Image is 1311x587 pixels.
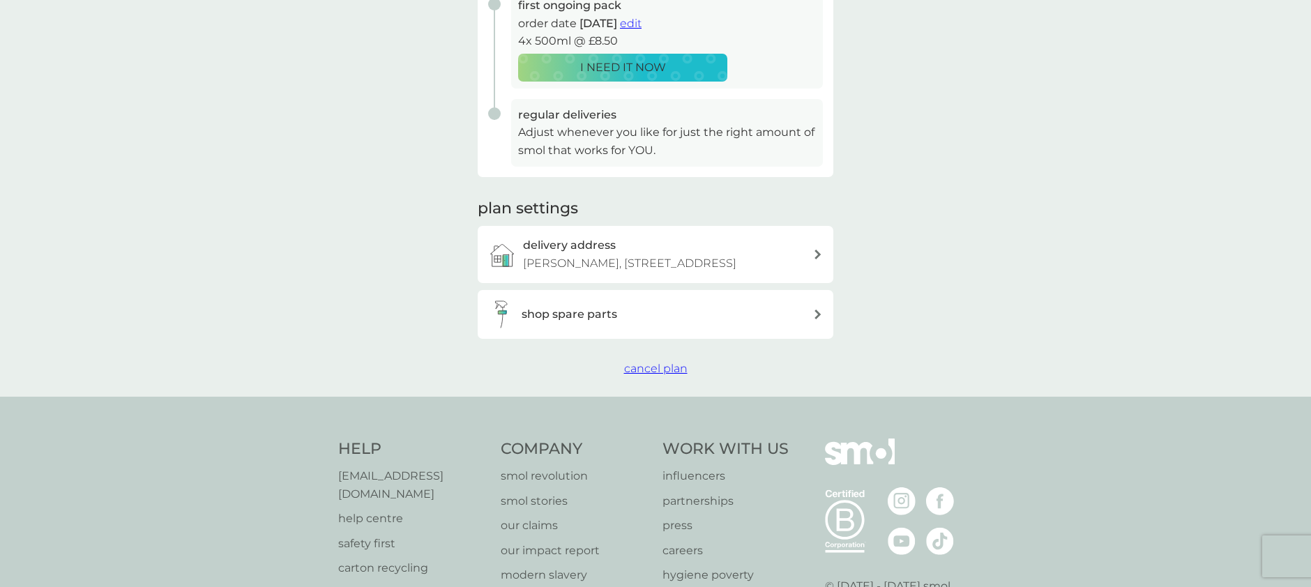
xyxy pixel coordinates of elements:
[662,439,789,460] h4: Work With Us
[518,106,816,124] h3: regular deliveries
[518,32,816,50] p: 4x 500ml @ £8.50
[825,439,895,486] img: smol
[518,54,727,82] button: I NEED IT NOW
[624,360,688,378] button: cancel plan
[926,487,954,515] img: visit the smol Facebook page
[620,17,642,30] span: edit
[338,535,487,553] a: safety first
[523,254,736,273] p: [PERSON_NAME], [STREET_ADDRESS]
[501,439,649,460] h4: Company
[501,492,649,510] a: smol stories
[662,517,789,535] a: press
[888,487,916,515] img: visit the smol Instagram page
[662,467,789,485] a: influencers
[662,566,789,584] a: hygiene poverty
[478,226,833,282] a: delivery address[PERSON_NAME], [STREET_ADDRESS]
[620,15,642,33] button: edit
[580,59,666,77] p: I NEED IT NOW
[338,510,487,528] a: help centre
[501,517,649,535] a: our claims
[624,362,688,375] span: cancel plan
[478,198,578,220] h2: plan settings
[338,439,487,460] h4: Help
[888,527,916,555] img: visit the smol Youtube page
[501,467,649,485] a: smol revolution
[662,492,789,510] a: partnerships
[926,527,954,555] img: visit the smol Tiktok page
[579,17,617,30] span: [DATE]
[518,123,816,159] p: Adjust whenever you like for just the right amount of smol that works for YOU.
[518,15,816,33] p: order date
[501,542,649,560] a: our impact report
[662,542,789,560] a: careers
[338,559,487,577] a: carton recycling
[338,467,487,503] a: [EMAIL_ADDRESS][DOMAIN_NAME]
[523,236,616,254] h3: delivery address
[478,290,833,339] button: shop spare parts
[522,305,617,323] h3: shop spare parts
